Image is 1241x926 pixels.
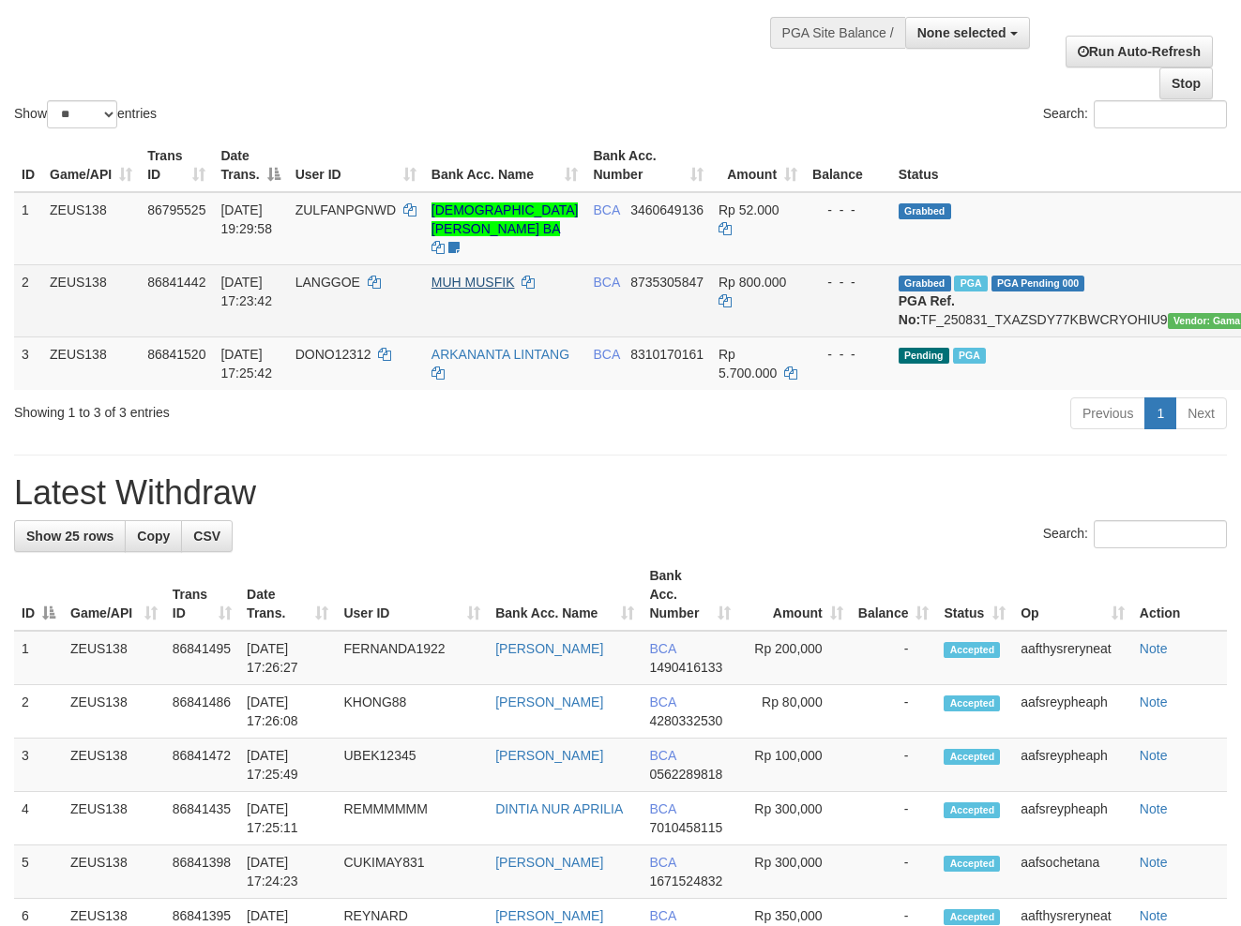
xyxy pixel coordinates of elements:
span: Accepted [944,642,1000,658]
div: Showing 1 to 3 of 3 entries [14,396,503,422]
span: Copy 0562289818 to clipboard [649,767,722,782]
th: Date Trans.: activate to sort column ascending [239,559,336,631]
span: Copy 8735305847 to clipboard [630,275,704,290]
td: FERNANDA1922 [336,631,488,685]
a: [DEMOGRAPHIC_DATA][PERSON_NAME] BA [431,202,579,236]
td: - [851,631,937,685]
a: Copy [125,520,182,552]
td: Rp 100,000 [738,739,851,792]
th: ID [14,139,42,192]
td: UBEK12345 [336,739,488,792]
a: Run Auto-Refresh [1066,36,1213,67]
td: ZEUS138 [42,192,140,265]
th: Status: activate to sort column ascending [936,559,1013,631]
span: BCA [649,748,675,763]
span: Pending [899,348,949,364]
span: DONO12312 [295,347,371,362]
span: Accepted [944,802,1000,818]
th: Op: activate to sort column ascending [1013,559,1132,631]
td: aafsreypheaph [1013,792,1132,845]
div: PGA Site Balance / [770,17,905,49]
td: 1 [14,192,42,265]
span: Marked by aafnoeunsreypich [954,276,987,291]
td: 86841435 [165,792,239,845]
div: - - - [812,345,884,364]
span: Copy 8310170161 to clipboard [630,347,704,362]
input: Search: [1094,520,1227,548]
td: 2 [14,264,42,336]
div: - - - [812,273,884,291]
span: 86841520 [147,347,205,362]
span: Marked by aafnoeunsreypich [953,348,986,364]
th: User ID: activate to sort column ascending [288,139,424,192]
span: BCA [649,641,675,656]
td: ZEUS138 [42,336,140,390]
a: ARKANANTA LINTANG [431,347,569,362]
td: 3 [14,739,63,792]
span: BCA [593,347,619,362]
span: BCA [649,855,675,870]
span: BCA [593,275,619,290]
span: CSV [193,529,220,544]
span: Grabbed [899,276,951,291]
td: Rp 200,000 [738,631,851,685]
a: Show 25 rows [14,520,126,552]
span: [DATE] 17:23:42 [220,275,272,308]
button: None selected [905,17,1030,49]
span: Rp 52.000 [719,202,779,217]
span: Copy 4280332530 to clipboard [649,713,722,728]
span: BCA [649,801,675,816]
span: BCA [649,908,675,923]
th: Balance [805,139,891,192]
label: Search: [1043,100,1227,128]
span: [DATE] 17:25:42 [220,347,272,381]
td: [DATE] 17:25:49 [239,739,336,792]
span: Copy 3460649136 to clipboard [630,202,704,217]
td: 4 [14,792,63,845]
td: [DATE] 17:26:08 [239,685,336,739]
span: Show 25 rows [26,529,114,544]
b: PGA Ref. No: [899,293,955,327]
a: Note [1140,801,1168,816]
span: Grabbed [899,203,951,219]
th: Game/API: activate to sort column ascending [63,559,165,631]
label: Show entries [14,100,157,128]
th: Amount: activate to sort column ascending [738,559,851,631]
td: [DATE] 17:24:23 [239,845,336,899]
span: LANGGOE [295,275,360,290]
th: Trans ID: activate to sort column ascending [165,559,239,631]
td: ZEUS138 [63,792,165,845]
a: [PERSON_NAME] [495,855,603,870]
a: Note [1140,748,1168,763]
td: ZEUS138 [63,631,165,685]
th: User ID: activate to sort column ascending [336,559,488,631]
span: Copy 7010458115 to clipboard [649,820,722,835]
a: Note [1140,641,1168,656]
a: [PERSON_NAME] [495,908,603,923]
td: 1 [14,631,63,685]
td: 86841486 [165,685,239,739]
input: Search: [1094,100,1227,128]
td: 86841398 [165,845,239,899]
td: Rp 80,000 [738,685,851,739]
label: Search: [1043,520,1227,548]
th: Action [1132,559,1227,631]
td: CUKIMAY831 [336,845,488,899]
td: 5 [14,845,63,899]
h1: Latest Withdraw [14,474,1227,512]
span: ZULFANPGNWD [295,202,396,217]
td: aafsreypheaph [1013,685,1132,739]
a: Note [1140,855,1168,870]
span: Accepted [944,856,1000,872]
th: Bank Acc. Number: activate to sort column ascending [642,559,738,631]
a: Next [1175,397,1227,429]
select: Showentries [47,100,117,128]
td: Rp 300,000 [738,792,851,845]
span: Copy [137,529,170,544]
a: CSV [181,520,233,552]
td: Rp 300,000 [738,845,851,899]
span: PGA Pending [991,276,1085,291]
a: [PERSON_NAME] [495,694,603,709]
span: BCA [649,694,675,709]
td: ZEUS138 [63,739,165,792]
